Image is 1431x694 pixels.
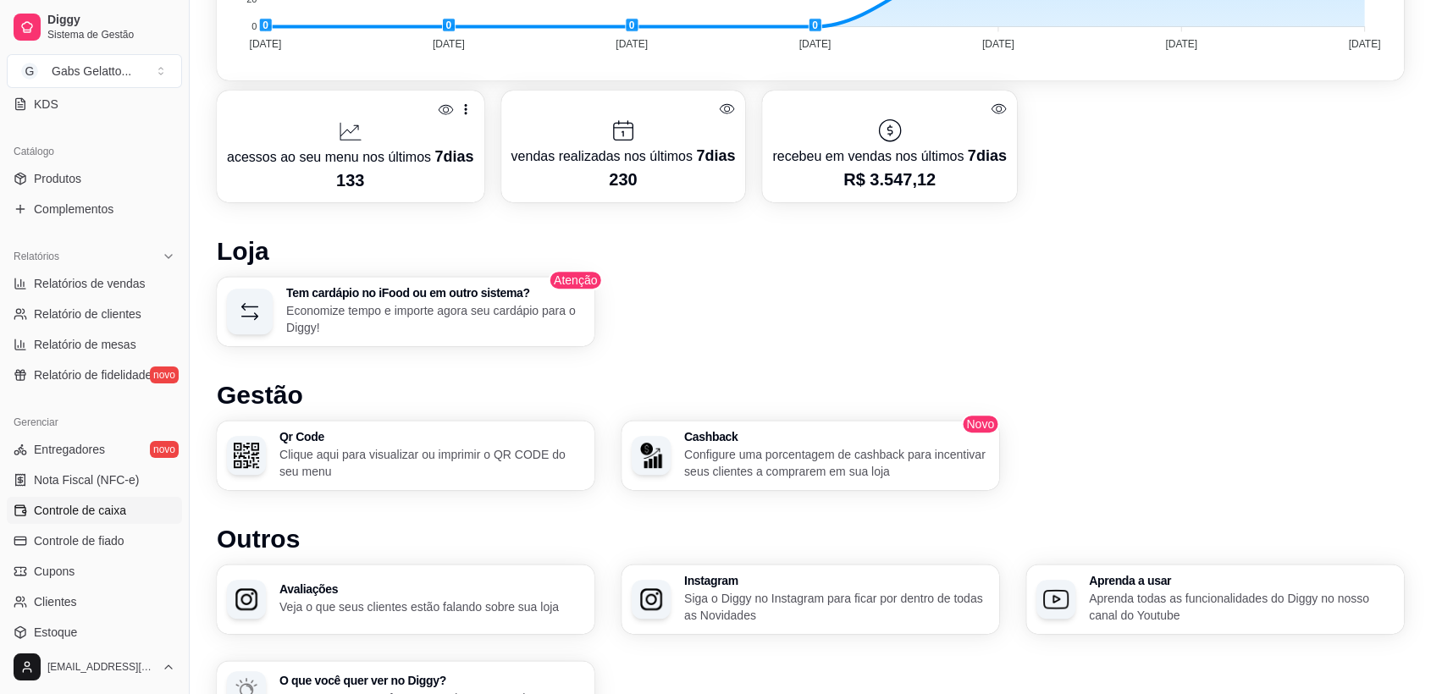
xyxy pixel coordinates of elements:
span: Diggy [47,13,175,28]
button: InstagramInstagramSiga o Diggy no Instagram para ficar por dentro de todas as Novidades [622,565,999,634]
p: vendas realizadas nos últimos [511,144,736,168]
a: Relatório de clientes [7,300,182,328]
h3: Cashback [684,431,989,443]
h3: Aprenda a usar [1089,575,1394,587]
tspan: [DATE] [982,37,1014,49]
a: DiggySistema de Gestão [7,7,182,47]
span: Clientes [34,593,77,610]
span: Relatório de fidelidade [34,366,152,383]
a: Controle de caixa [7,497,182,524]
p: Siga o Diggy no Instagram para ficar por dentro de todas as Novidades [684,590,989,624]
span: Estoque [34,624,77,641]
a: Clientes [7,588,182,615]
p: Veja o que seus clientes estão falando sobre sua loja [279,598,584,615]
button: Select a team [7,54,182,88]
span: Produtos [34,170,81,187]
a: Relatório de fidelidadenovo [7,361,182,388]
span: 7 dias [696,147,735,164]
img: Aprenda a usar [1043,587,1069,612]
button: Qr CodeQr CodeClique aqui para visualizar ou imprimir o QR CODE do seu menu [217,421,594,490]
a: Complementos [7,196,182,223]
a: Cupons [7,558,182,585]
button: Aprenda a usarAprenda a usarAprenda todas as funcionalidades do Diggy no nosso canal do Youtube [1026,565,1404,634]
h3: O que você quer ver no Diggy? [279,675,584,686]
button: AvaliaçõesAvaliaçõesVeja o que seus clientes estão falando sobre sua loja [217,565,594,634]
h1: Gestão [217,380,1404,410]
a: Produtos [7,165,182,192]
span: Complementos [34,201,113,218]
h1: Outros [217,524,1404,554]
h3: Tem cardápio no iFood ou em outro sistema? [286,287,584,299]
p: recebeu em vendas nos últimos [772,144,1006,168]
button: CashbackCashbackConfigure uma porcentagem de cashback para incentivar seus clientes a comprarem e... [622,421,999,490]
p: acessos ao seu menu nos últimos [227,145,474,168]
p: Aprenda todas as funcionalidades do Diggy no nosso canal do Youtube [1089,590,1394,624]
span: Sistema de Gestão [47,28,175,41]
a: Estoque [7,619,182,646]
button: Tem cardápio no iFood ou em outro sistema?Economize tempo e importe agora seu cardápio para o Diggy! [217,277,594,346]
span: Entregadores [34,441,105,458]
p: Clique aqui para visualizar ou imprimir o QR CODE do seu menu [279,446,584,480]
span: KDS [34,96,58,113]
span: Relatórios [14,250,59,263]
p: 230 [511,168,736,191]
span: Controle de caixa [34,502,126,519]
span: 7 dias [968,147,1007,164]
span: Controle de fiado [34,532,124,549]
tspan: [DATE] [1349,37,1381,49]
span: Atenção [549,270,602,290]
h3: Avaliações [279,583,584,595]
span: G [21,63,38,80]
span: Nota Fiscal (NFC-e) [34,471,139,488]
a: Relatório de mesas [7,331,182,358]
span: [EMAIL_ADDRESS][DOMAIN_NAME] [47,660,155,674]
h1: Loja [217,236,1404,267]
span: Novo [961,414,999,434]
div: Catálogo [7,138,182,165]
p: Configure uma porcentagem de cashback para incentivar seus clientes a comprarem em sua loja [684,446,989,480]
span: Relatório de clientes [34,306,141,322]
img: Instagram [638,587,664,612]
tspan: [DATE] [250,37,282,49]
p: 133 [227,168,474,192]
img: Qr Code [234,443,259,468]
h3: Instagram [684,575,989,587]
a: KDS [7,91,182,118]
img: Avaliações [234,587,259,612]
h3: Qr Code [279,431,584,443]
tspan: [DATE] [433,37,465,49]
tspan: 0 [251,21,257,31]
div: Gerenciar [7,409,182,436]
tspan: [DATE] [616,37,648,49]
p: R$ 3.547,12 [772,168,1006,191]
span: 7 dias [434,148,473,165]
span: Cupons [34,563,75,580]
p: Economize tempo e importe agora seu cardápio para o Diggy! [286,302,584,336]
tspan: [DATE] [1165,37,1197,49]
a: Nota Fiscal (NFC-e) [7,466,182,493]
img: Cashback [638,443,664,468]
a: Relatórios de vendas [7,270,182,297]
a: Controle de fiado [7,527,182,554]
button: [EMAIL_ADDRESS][DOMAIN_NAME] [7,647,182,687]
span: Relatórios de vendas [34,275,146,292]
tspan: [DATE] [799,37,832,49]
span: Relatório de mesas [34,336,136,353]
div: Gabs Gelatto ... [52,63,131,80]
a: Entregadoresnovo [7,436,182,463]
